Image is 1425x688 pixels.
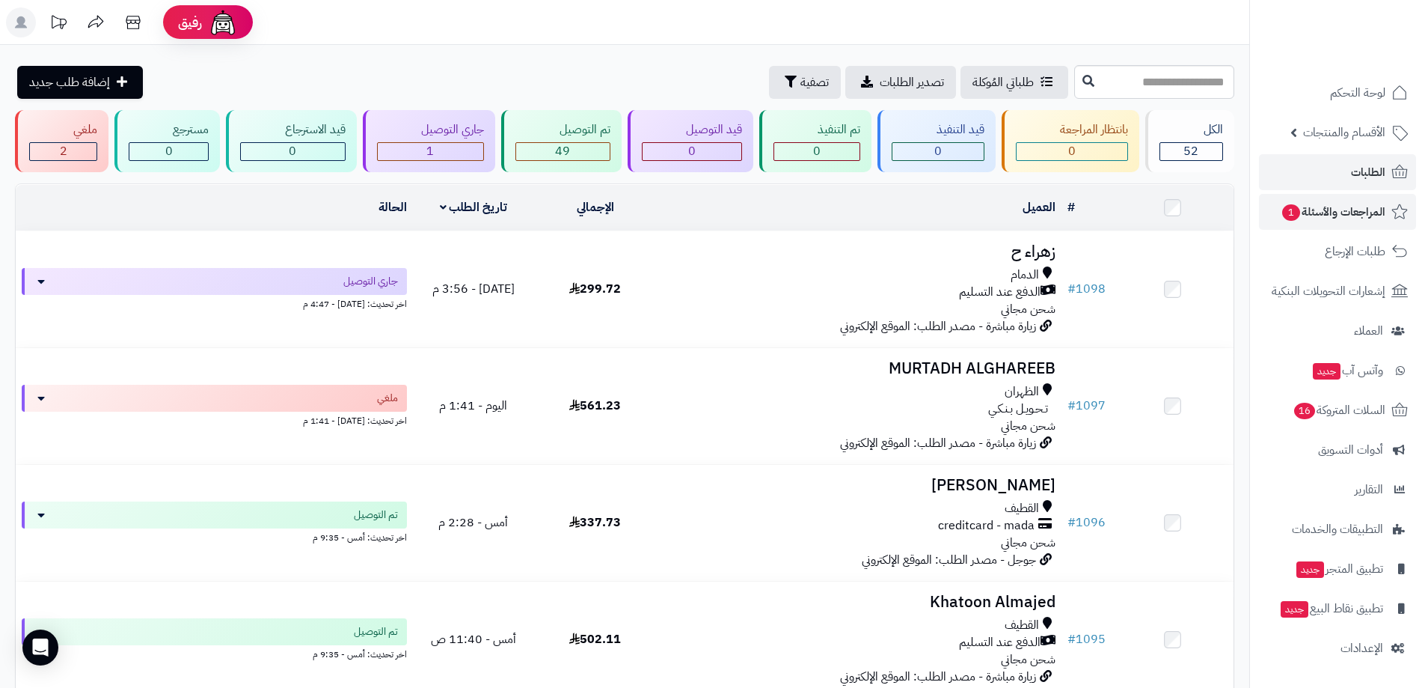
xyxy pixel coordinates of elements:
[354,624,398,639] span: تم التوصيل
[40,7,77,41] a: تحديثات المنصة
[972,73,1034,91] span: طلباتي المُوكلة
[1272,281,1385,302] span: إشعارات التحويلات البنكية
[22,295,407,311] div: اخر تحديث: [DATE] - 4:47 م
[1259,432,1416,468] a: أدوات التسويق
[129,143,208,160] div: 0
[1159,121,1223,138] div: الكل
[874,110,998,172] a: قيد التنفيذ 0
[862,551,1036,569] span: جوجل - مصدر الطلب: الموقع الإلكتروني
[960,66,1068,99] a: طلباتي المُوكلة
[555,142,570,160] span: 49
[1355,479,1383,500] span: التقارير
[129,121,209,138] div: مسترجع
[1005,383,1039,401] span: الظهران
[577,198,614,216] a: الإجمالي
[1318,439,1383,460] span: أدوات التسويق
[1017,143,1127,160] div: 0
[1259,472,1416,508] a: التقارير
[625,110,756,172] a: قيد التوصيل 0
[1259,154,1416,190] a: الطلبات
[1293,400,1385,421] span: السلات المتروكة
[17,66,143,99] a: إضافة طلب جديد
[1259,75,1416,111] a: لوحة التحكم
[29,73,110,91] span: إضافة طلب جديد
[988,401,1048,418] span: تـحـويـل بـنـكـي
[800,73,829,91] span: تصفية
[1293,402,1316,420] span: 16
[439,397,507,415] span: اليوم - 1:41 م
[431,630,516,648] span: أمس - 11:40 ص
[1303,122,1385,143] span: الأقسام والمنتجات
[378,143,483,160] div: 1
[1259,551,1416,587] a: تطبيق المتجرجديد
[845,66,956,99] a: تصدير الطلبات
[498,110,625,172] a: تم التوصيل 49
[1001,300,1055,318] span: شحن مجاني
[360,110,498,172] a: جاري التوصيل 1
[1354,320,1383,341] span: العملاء
[223,110,359,172] a: قيد الاسترجاع 0
[1067,397,1106,415] a: #1097
[1259,273,1416,309] a: إشعارات التحويلات البنكية
[662,243,1055,261] h3: زهراء ح
[1281,201,1385,222] span: المراجعات والأسئلة
[1067,630,1076,648] span: #
[1005,617,1039,634] span: القطيف
[999,110,1142,172] a: بانتظار المراجعة 0
[29,121,97,138] div: ملغي
[1001,417,1055,435] span: شحن مجاني
[1067,280,1106,298] a: #1098
[880,73,944,91] span: تصدير الطلبات
[1340,638,1383,659] span: الإعدادات
[1259,591,1416,627] a: تطبيق نقاط البيعجديد
[959,284,1041,301] span: الدفع عند التسليم
[1142,110,1237,172] a: الكل52
[1259,194,1416,230] a: المراجعات والأسئلة1
[1001,534,1055,552] span: شحن مجاني
[840,434,1036,452] span: زيارة مباشرة - مصدر الطلب: الموقع الإلكتروني
[1295,558,1383,579] span: تطبيق المتجر
[774,143,859,160] div: 0
[642,121,742,138] div: قيد التوصيل
[959,634,1041,651] span: الدفع عند التسليم
[426,142,434,160] span: 1
[1323,24,1411,55] img: logo-2.png
[1281,204,1301,222] span: 1
[934,142,942,160] span: 0
[1259,630,1416,666] a: الإعدادات
[515,121,610,138] div: تم التوصيل
[1016,121,1128,138] div: بانتظار المراجعة
[569,514,621,532] span: 337.73
[1067,514,1106,532] a: #1096
[432,280,515,298] span: [DATE] - 3:56 م
[111,110,223,172] a: مسترجع 0
[1067,514,1076,532] span: #
[1259,313,1416,349] a: العملاء
[1259,353,1416,389] a: وآتس آبجديد
[12,110,111,172] a: ملغي 2
[1259,511,1416,547] a: التطبيقات والخدمات
[769,66,841,99] button: تصفية
[1259,392,1416,428] a: السلات المتروكة16
[813,142,821,160] span: 0
[1330,82,1385,103] span: لوحة التحكم
[1313,363,1340,380] span: جديد
[178,13,202,31] span: رفيق
[30,143,96,160] div: 2
[1259,234,1416,270] a: طلبات الإرجاع
[569,630,621,648] span: 502.11
[165,142,173,160] span: 0
[1279,598,1383,619] span: تطبيق نقاط البيع
[1067,280,1076,298] span: #
[379,198,407,216] a: الحالة
[892,121,984,138] div: قيد التنفيذ
[343,274,398,289] span: جاري التوصيل
[1011,267,1039,284] span: الدمام
[938,517,1035,535] span: creditcard - mada
[208,7,238,37] img: ai-face.png
[1001,651,1055,669] span: شحن مجاني
[1296,561,1324,578] span: جديد
[1281,601,1308,618] span: جديد
[1351,162,1385,183] span: الطلبات
[22,412,407,427] div: اخر تحديث: [DATE] - 1:41 م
